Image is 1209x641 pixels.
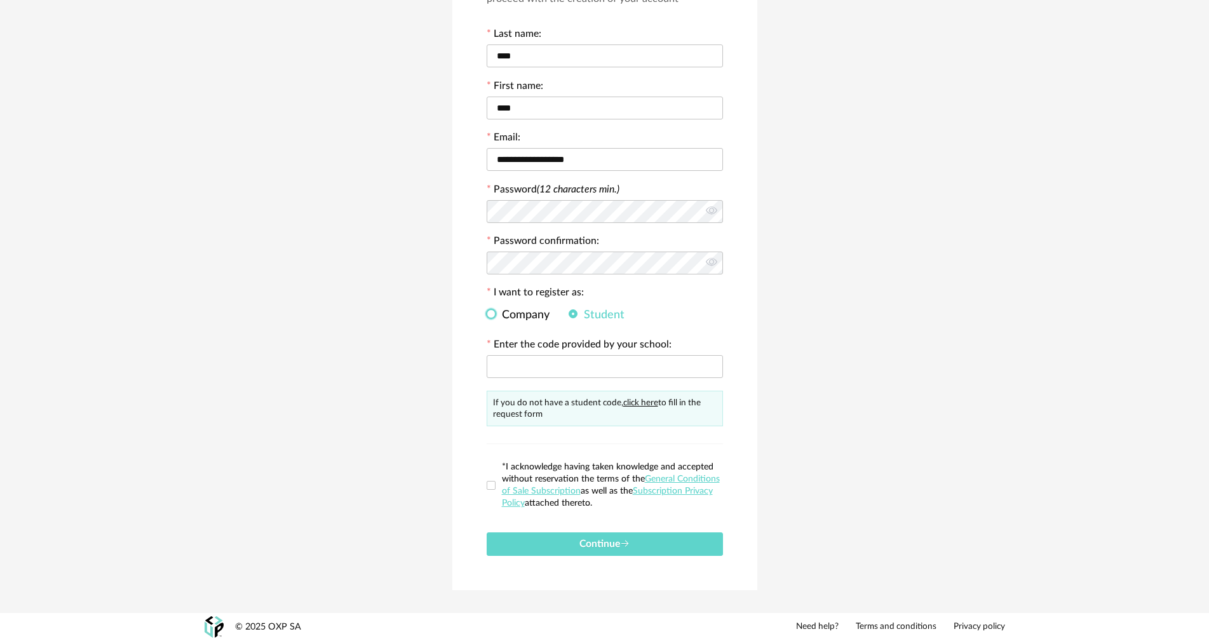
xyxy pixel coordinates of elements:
div: © 2025 OXP SA [235,621,301,633]
span: *I acknowledge having taken knowledge and accepted without reservation the terms of the as well a... [502,462,720,508]
label: Password confirmation: [487,236,599,249]
i: (12 characters min.) [537,184,619,194]
a: Privacy policy [954,621,1005,633]
a: click here [623,398,658,407]
a: Subscription Privacy Policy [502,487,713,508]
a: Terms and conditions [856,621,936,633]
a: General Conditions of Sale Subscription [502,475,720,496]
button: Continue [487,532,723,556]
span: Continue [579,539,630,549]
a: Need help? [796,621,839,633]
label: Enter the code provided by your school: [487,340,672,353]
span: Student [577,309,625,321]
label: Last name: [487,29,541,42]
label: I want to register as: [487,288,584,300]
div: If you do not have a student code, to fill in the request form [487,391,723,426]
label: First name: [487,81,543,94]
label: Email: [487,133,520,145]
span: Company [496,309,550,321]
img: OXP [205,616,224,638]
label: Password [494,184,619,194]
